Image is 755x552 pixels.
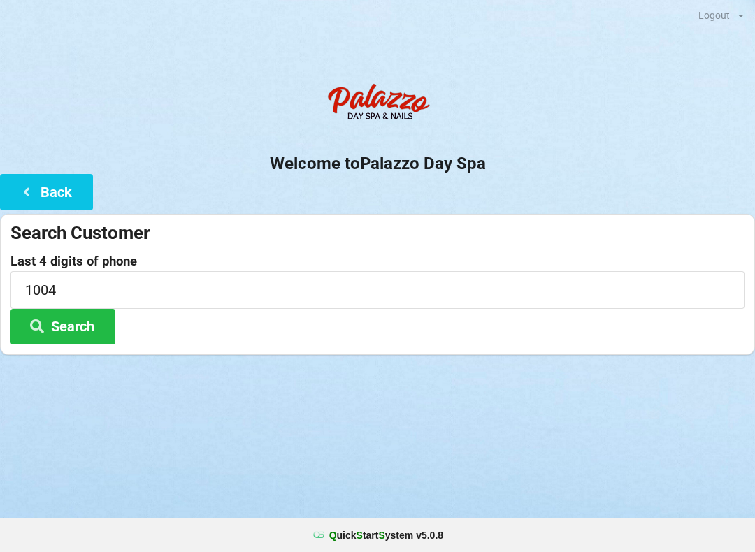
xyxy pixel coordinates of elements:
b: uick tart ystem v 5.0.8 [329,528,443,542]
span: Q [329,530,337,541]
button: Search [10,309,115,344]
div: Search Customer [10,221,745,245]
img: PalazzoDaySpaNails-Logo.png [322,76,433,132]
img: favicon.ico [312,528,326,542]
span: S [378,530,384,541]
span: S [357,530,363,541]
label: Last 4 digits of phone [10,254,745,268]
input: 0000 [10,271,745,308]
div: Logout [698,10,730,20]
